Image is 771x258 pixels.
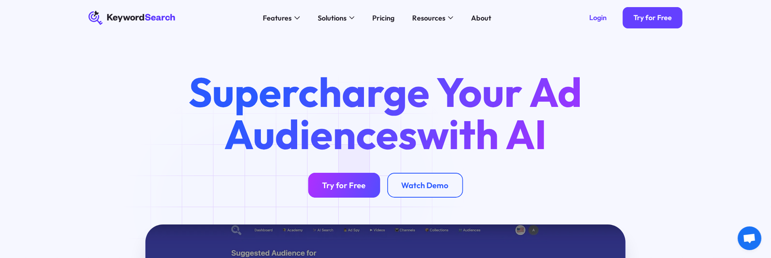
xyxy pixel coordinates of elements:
[263,13,292,23] div: Features
[372,13,394,23] div: Pricing
[367,11,400,25] a: Pricing
[471,13,491,23] div: About
[172,71,599,155] h1: Supercharge Your Ad Audiences
[579,7,618,28] a: Login
[590,13,607,22] div: Login
[308,173,380,198] a: Try for Free
[466,11,497,25] a: About
[738,226,762,250] div: Open chat
[623,7,682,28] a: Try for Free
[322,180,366,190] div: Try for Free
[402,180,449,190] div: Watch Demo
[412,13,445,23] div: Resources
[417,108,547,160] span: with AI
[633,13,672,22] div: Try for Free
[318,13,347,23] div: Solutions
